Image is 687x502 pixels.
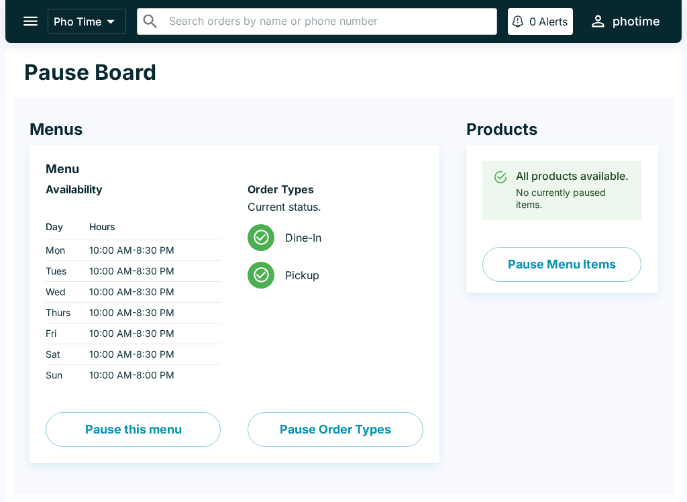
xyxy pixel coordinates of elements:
[466,119,657,140] h4: Products
[46,412,221,447] button: Pause this menu
[54,15,101,28] p: Pho Time
[46,261,78,282] td: Tues
[46,240,78,261] td: Mon
[285,231,412,244] span: Dine-In
[30,119,439,140] h4: Menus
[48,9,126,34] button: Pho Time
[46,282,78,303] td: Wed
[248,412,423,447] button: Pause Order Types
[78,282,221,303] td: 10:00 AM - 8:30 PM
[46,365,78,386] td: Sun
[165,12,491,31] input: Search orders by name or phone number
[78,303,221,323] td: 10:00 AM - 8:30 PM
[584,7,666,36] button: photime
[46,213,78,240] th: Day
[46,323,78,344] td: Fri
[482,247,641,282] button: Pause Menu Items
[529,15,536,28] p: 0
[248,183,423,196] h6: Order Types
[516,165,631,216] div: No currently paused items.
[516,169,631,183] div: All products available.
[78,323,221,344] td: 10:00 AM - 8:30 PM
[13,4,48,38] button: open drawer
[539,15,568,28] p: Alerts
[78,261,221,282] td: 10:00 AM - 8:30 PM
[285,268,412,282] span: Pickup
[248,200,423,213] p: Current status.
[78,240,221,261] td: 10:00 AM - 8:30 PM
[46,183,221,196] h6: Availability
[24,59,156,86] h1: Pause Board
[78,344,221,365] td: 10:00 AM - 8:30 PM
[46,303,78,323] td: Thurs
[46,200,221,213] p: ‏
[613,13,660,30] div: photime
[78,213,221,240] th: Hours
[46,344,78,365] td: Sat
[78,365,221,386] td: 10:00 AM - 8:00 PM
